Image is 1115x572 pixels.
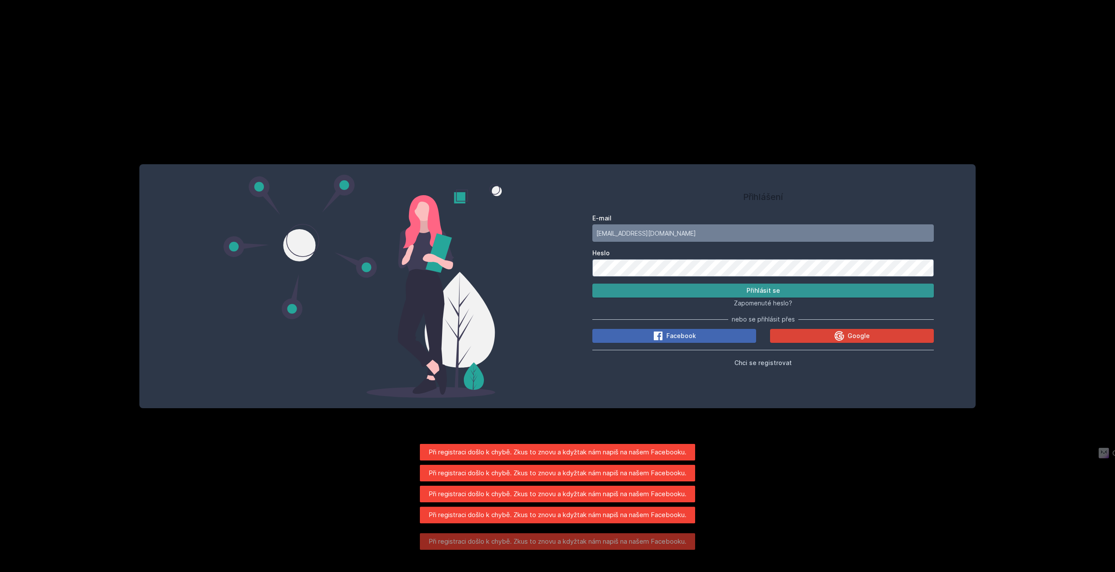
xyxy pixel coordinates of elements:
[848,332,870,340] span: Google
[592,214,934,223] label: E-mail
[420,507,695,523] div: Při registraci došlo k chybě. Zkus to znovu a kdyžtak nám napiš na našem Facebooku.
[592,249,934,257] label: Heslo
[592,224,934,242] input: Tvoje e-mailová adresa
[420,465,695,481] div: Při registraci došlo k chybě. Zkus to znovu a kdyžtak nám napiš na našem Facebooku.
[420,486,695,502] div: Při registraci došlo k chybě. Zkus to znovu a kdyžtak nám napiš na našem Facebooku.
[734,357,792,368] button: Chci se registrovat
[734,359,792,366] span: Chci se registrovat
[420,533,695,550] div: Při registraci došlo k chybě. Zkus to znovu a kdyžtak nám napiš na našem Facebooku.
[420,444,695,460] div: Při registraci došlo k chybě. Zkus to znovu a kdyžtak nám napiš na našem Facebooku.
[592,190,934,203] h1: Přihlášení
[592,329,756,343] button: Facebook
[770,329,934,343] button: Google
[666,332,696,340] span: Facebook
[732,315,795,324] span: nebo se přihlásit přes
[734,299,792,307] span: Zapomenuté heslo?
[592,284,934,298] button: Přihlásit se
